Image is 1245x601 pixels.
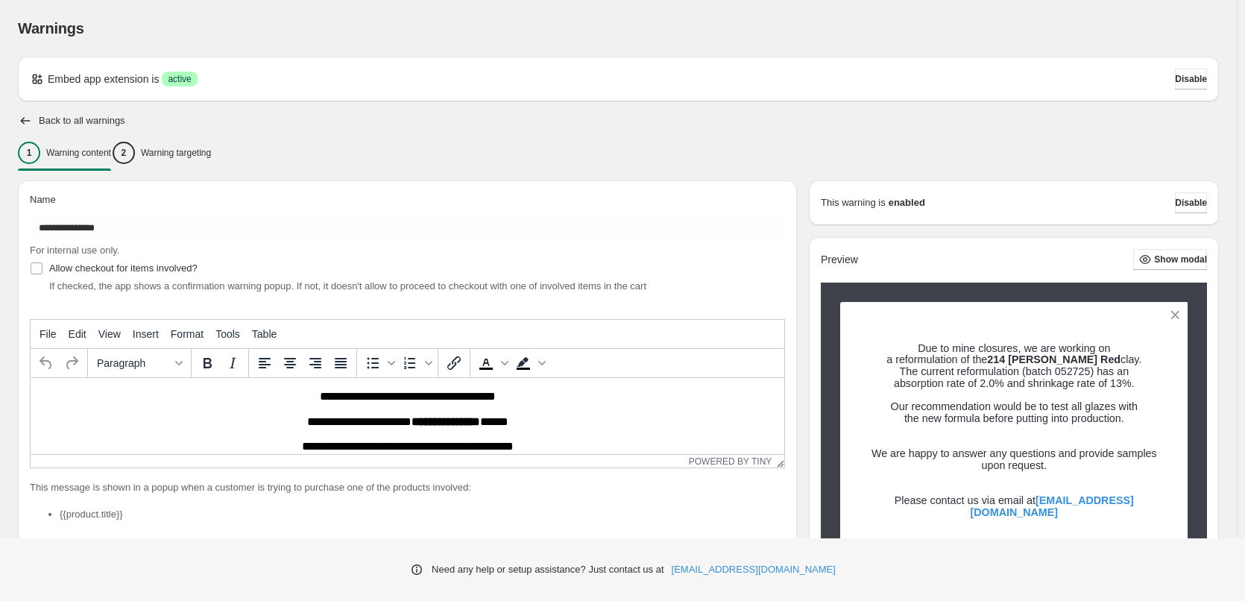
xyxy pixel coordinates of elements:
span: For internal use only. [30,245,119,256]
span: If checked, the app shows a confirmation warning popup. If not, it doesn't allow to proceed to ch... [49,280,646,292]
button: Redo [59,350,84,376]
span: We are happy to answer any questions and provide samples upon request. [871,447,1157,471]
div: Bullet list [360,350,397,376]
button: Disable [1175,192,1207,213]
button: Undo [34,350,59,376]
span: Paragraph [97,357,170,369]
a: Powered by Tiny [689,456,772,467]
button: Bold [195,350,220,376]
body: Rich Text Area. Press ALT-0 for help. [6,12,748,326]
span: Table [252,328,277,340]
h2: Back to all warnings [39,115,125,127]
span: Insert [133,328,159,340]
span: Warnings [18,20,84,37]
button: 2Warning targeting [113,137,211,169]
div: 2 [113,142,135,164]
h2: Preview [821,254,858,266]
span: Edit [69,328,86,340]
li: {{product.title}} [60,507,785,522]
span: Please contact us via email at [895,494,1134,518]
p: Warning targeting [141,147,211,159]
button: Formats [91,350,188,376]
button: Show modal [1133,249,1207,270]
button: Align left [252,350,277,376]
span: Format [171,328,204,340]
a: [EMAIL_ADDRESS][DOMAIN_NAME] [971,494,1134,518]
span: active [168,73,191,85]
iframe: Rich Text Area [31,378,784,454]
div: Numbered list [397,350,435,376]
span: Name [30,194,56,205]
span: Disable [1175,197,1207,209]
button: Align center [277,350,303,376]
span: Allow checkout for items involved? [49,262,198,274]
strong: 214 [PERSON_NAME] Red [987,353,1120,365]
span: Our recommendation would be to test all glazes with [891,400,1138,412]
span: The current reformulation (batch 052725) has an [900,365,1129,377]
div: Resize [772,455,784,468]
span: File [40,328,57,340]
span: the new formula before putting into production. [904,412,1124,424]
span: Tools [215,328,240,340]
button: 1Warning content [18,137,111,169]
button: Insert/edit link [441,350,467,376]
a: [EMAIL_ADDRESS][DOMAIN_NAME] [672,562,836,577]
p: This message is shown in a popup when a customer is trying to purchase one of the products involved: [30,480,785,495]
p: This warning is [821,195,886,210]
span: absorption rate of 2.0% and shrinkage rate of 13%. [894,377,1135,389]
div: Background color [511,350,548,376]
span: a reformulation of the clay. [886,353,1141,365]
div: Text color [473,350,511,376]
strong: enabled [889,195,925,210]
button: Disable [1175,69,1207,89]
p: Embed app extension is [48,72,159,86]
span: Show modal [1154,254,1207,265]
p: Warning content [46,147,111,159]
span: Due to mine closures, we are working on [918,342,1110,354]
button: Align right [303,350,328,376]
button: Justify [328,350,353,376]
span: View [98,328,121,340]
div: 1 [18,142,40,164]
span: Disable [1175,73,1207,85]
button: Italic [220,350,245,376]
